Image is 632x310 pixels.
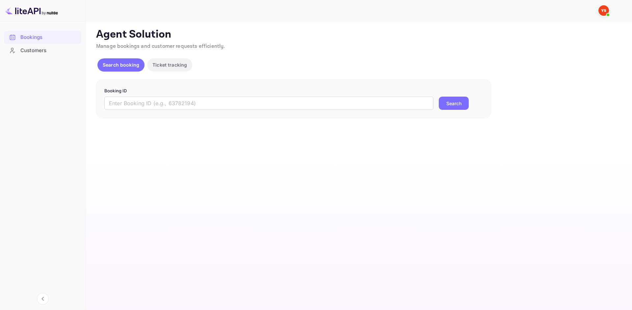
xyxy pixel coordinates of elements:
button: Search [439,97,469,110]
a: Bookings [4,31,81,43]
div: Customers [20,47,78,54]
p: Agent Solution [96,28,620,41]
div: Bookings [20,34,78,41]
div: Customers [4,44,81,57]
img: LiteAPI logo [5,5,58,16]
p: Search booking [103,61,139,68]
button: Collapse navigation [37,293,49,305]
p: Booking ID [104,88,483,94]
div: Bookings [4,31,81,44]
img: Yandex Support [598,5,609,16]
a: Customers [4,44,81,56]
span: Manage bookings and customer requests efficiently. [96,43,225,50]
p: Ticket tracking [152,61,187,68]
input: Enter Booking ID (e.g., 63782194) [104,97,434,110]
